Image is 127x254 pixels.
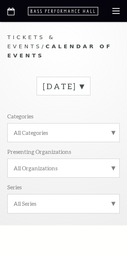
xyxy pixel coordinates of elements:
p: Series [7,184,22,190]
p: Presenting Organizations [7,148,71,155]
span: Calendar of Events [7,43,112,58]
span: Tickets & Events [7,34,55,49]
label: [DATE] [43,81,84,91]
label: All Categories [14,129,113,136]
label: All Organizations [14,165,113,171]
p: Categories [7,113,33,120]
label: All Series [14,200,113,207]
p: / [7,33,120,60]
